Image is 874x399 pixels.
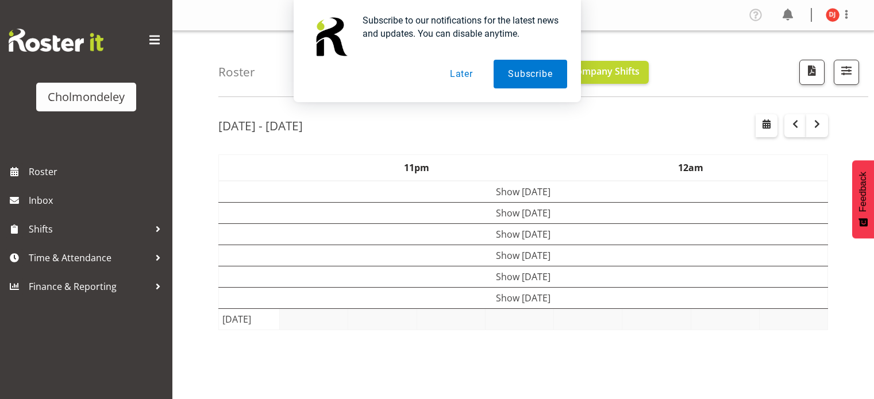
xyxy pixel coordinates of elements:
[218,118,303,133] h2: [DATE] - [DATE]
[29,278,149,295] span: Finance & Reporting
[29,220,149,238] span: Shifts
[436,60,487,88] button: Later
[29,163,167,180] span: Roster
[219,181,828,203] td: Show [DATE]
[219,266,828,287] td: Show [DATE]
[219,245,828,266] td: Show [DATE]
[29,249,149,266] span: Time & Attendance
[858,172,868,212] span: Feedback
[756,114,777,137] button: Select a specific date within the roster.
[852,160,874,238] button: Feedback - Show survey
[219,287,828,308] td: Show [DATE]
[554,154,828,181] th: 12am
[219,202,828,223] td: Show [DATE]
[353,14,567,40] div: Subscribe to our notifications for the latest news and updates. You can disable anytime.
[280,154,554,181] th: 11pm
[494,60,567,88] button: Subscribe
[307,14,353,60] img: notification icon
[29,192,167,209] span: Inbox
[219,308,280,330] td: [DATE]
[219,223,828,245] td: Show [DATE]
